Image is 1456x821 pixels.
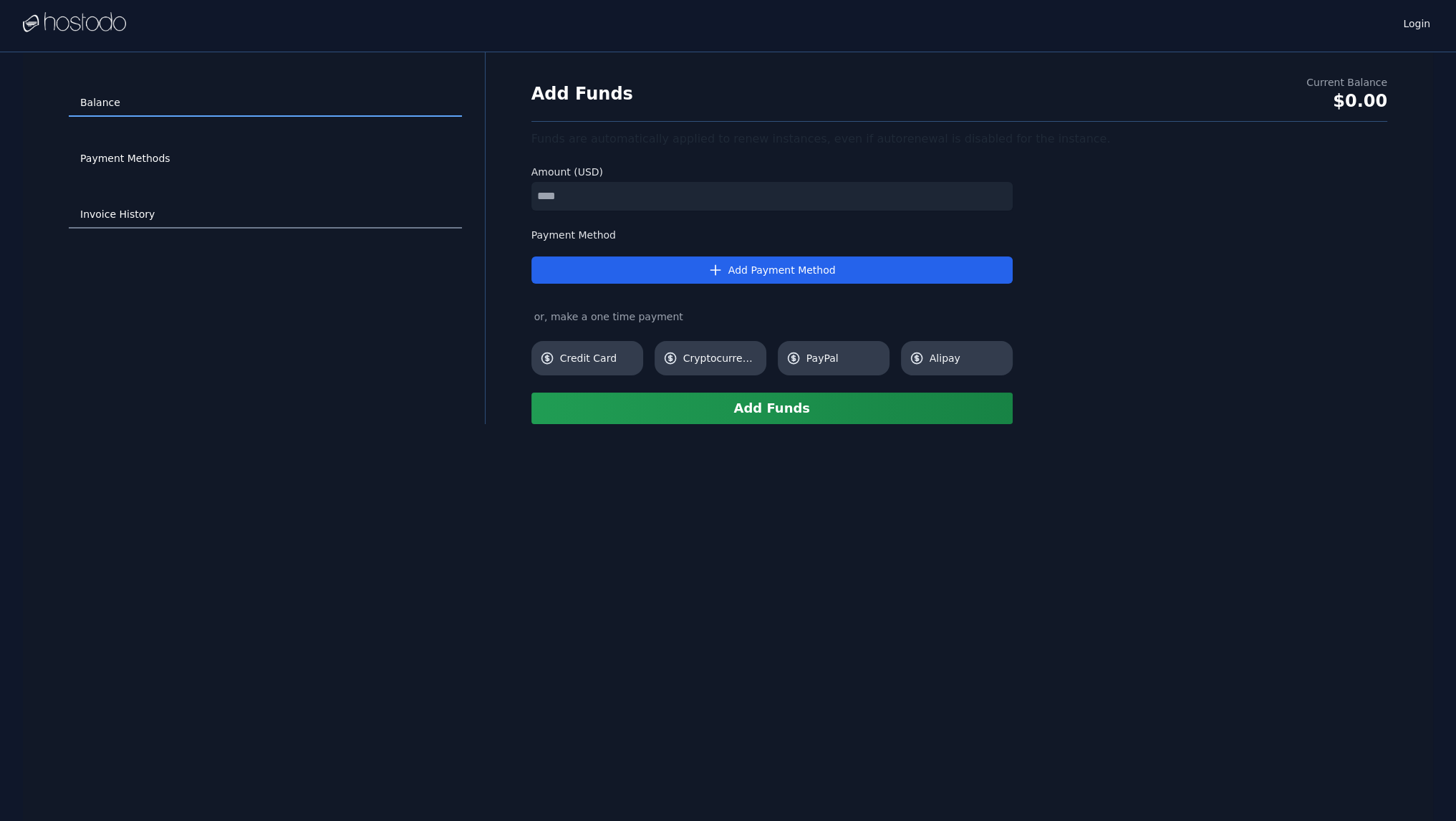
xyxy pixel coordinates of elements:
[531,393,1013,424] button: Add Funds
[531,165,1013,179] label: Amount (USD)
[1306,75,1387,90] div: Current Balance
[69,145,462,173] a: Payment Methods
[69,201,462,229] a: Invoice History
[531,256,1013,284] button: Add Payment Method
[69,90,462,117] a: Balance
[23,12,126,34] img: Logo
[531,228,1013,242] label: Payment Method
[531,130,1387,148] div: Funds are automatically applied to renew instances, even if autorenewal is disabled for the insta...
[1400,14,1433,31] a: Login
[806,351,881,365] span: PayPal
[531,82,633,105] h1: Add Funds
[683,351,758,365] span: Cryptocurrency
[560,351,635,365] span: Credit Card
[531,309,1013,324] div: or, make a one time payment
[1306,90,1387,112] div: $0.00
[930,351,1004,365] span: Alipay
